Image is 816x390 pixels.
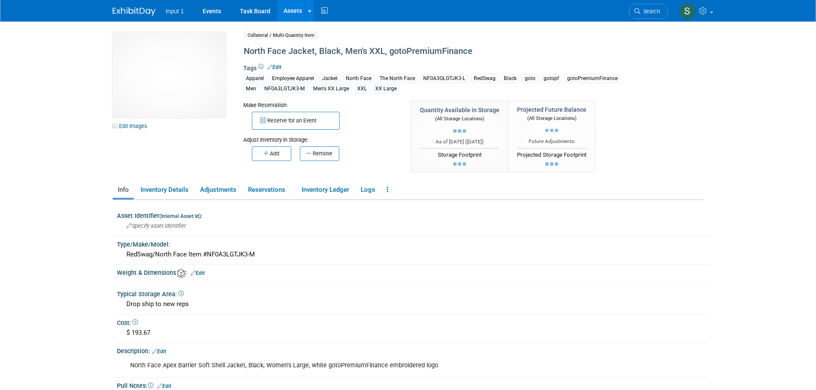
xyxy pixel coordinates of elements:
div: gotoPremiumFinance [565,74,620,83]
div: Jacket [320,74,340,83]
div: Future Adjustments: [517,138,586,145]
div: Drop ship to new reps [123,298,704,311]
a: Logs [356,182,380,197]
div: Cost: [117,316,710,327]
button: Reserve for an Event [252,112,340,130]
a: Edit [157,383,171,389]
span: [DATE] [467,139,482,145]
div: Black [501,74,519,83]
a: Inventory Details [135,182,193,197]
a: Adjustments [195,182,241,197]
div: Storage Footprint [420,148,499,159]
div: North Face [343,74,374,83]
div: (All Storage Locations) [517,114,586,122]
a: Reservations [243,182,295,197]
div: The North Face [377,74,418,83]
img: Susan Stout [679,3,696,19]
div: Men [243,84,259,93]
div: As of [DATE] ( ) [420,138,499,146]
span: Typical Storage Area: [117,291,184,298]
div: $ 193.67 [123,326,704,339]
a: Edit Images [113,121,151,131]
div: Adjust Inventory in Storage: [243,130,398,144]
div: Make Reservation: [243,101,398,109]
a: Inventory Ledger [296,182,354,197]
button: Remove [300,146,339,161]
div: Quantity Available in Storage [420,106,499,114]
a: Info [113,182,134,197]
div: Apparel [243,74,266,83]
div: Projected Storage Footprint [517,148,586,159]
span: Collateral / Multi-Quantity Item [243,31,319,40]
div: Description: [117,345,710,356]
span: Search [640,8,660,15]
div: RedSwag [471,74,498,83]
div: Projected Future Balance [517,105,586,114]
img: Asset Weight and Dimensions [177,269,186,278]
div: Asset Identifier : [117,209,710,220]
a: Edit [191,270,205,276]
div: XX Large [373,84,399,93]
img: loading... [453,162,466,166]
img: loading... [545,162,558,166]
div: NF0A3LGTJK3-M [262,84,308,93]
div: Weight & Dimensions [117,266,710,278]
img: View Images [113,32,226,118]
span: Input 1 [166,8,184,15]
div: NF0A3GLGTJK3-L [421,74,468,83]
div: (All Storage Locations) [420,114,499,122]
div: North Face Jacket, Black, Men's XXL, gotoPremiumFinance [241,44,633,59]
small: (Internal Asset Id) [159,213,201,219]
a: Edit [152,348,166,354]
a: Edit [267,64,281,70]
div: Employee Apparel [269,74,317,83]
a: Search [629,4,668,19]
img: loading... [545,129,558,132]
div: goto [522,74,538,83]
div: Type/Make/Model: [117,238,710,249]
img: loading... [453,129,466,133]
div: RedSwag/North Face Item #NF0A3LGTJK3-M [123,248,704,261]
img: ExhibitDay [113,7,155,16]
div: gotopf [541,74,562,83]
button: Add [252,146,291,161]
div: North Face Apex Barrier Soft Shell Jacket, Black, Women's Large, white gotoPremiumFinance embroid... [124,357,598,374]
div: XXL [355,84,370,93]
div: Tags [243,64,633,99]
div: Men's XX Large [311,84,352,93]
span: Specify asset identifier [126,223,186,229]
